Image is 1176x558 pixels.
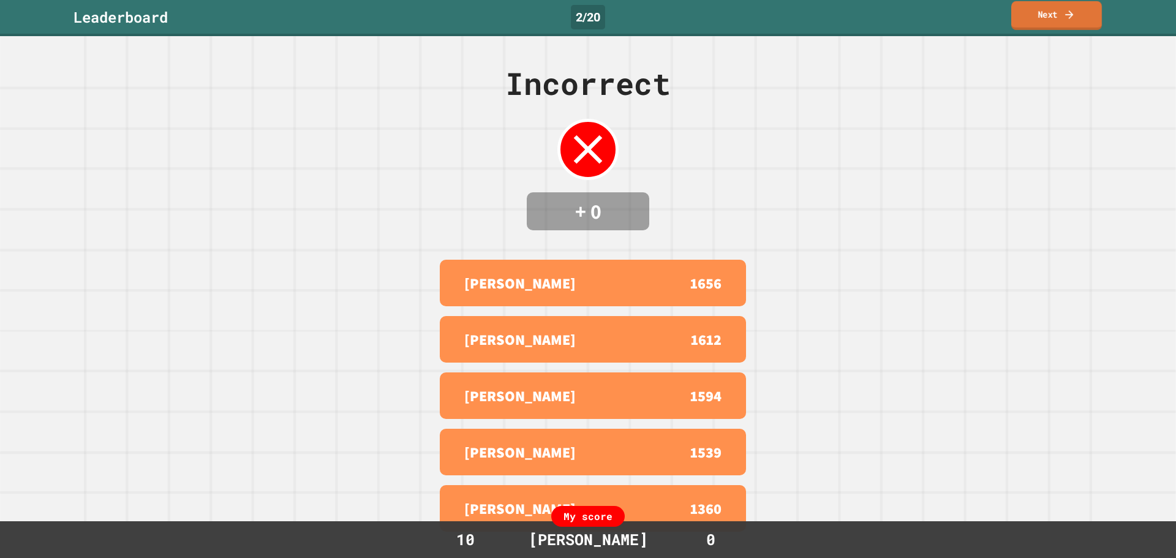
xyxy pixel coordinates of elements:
[464,328,576,350] p: [PERSON_NAME]
[691,328,722,350] p: 1612
[539,198,637,224] h4: + 0
[73,6,168,28] div: Leaderboard
[420,528,511,551] div: 10
[464,441,576,463] p: [PERSON_NAME]
[464,272,576,294] p: [PERSON_NAME]
[690,385,722,407] p: 1594
[464,385,576,407] p: [PERSON_NAME]
[690,272,722,294] p: 1656
[690,441,722,463] p: 1539
[571,5,605,29] div: 2 / 20
[665,528,756,551] div: 0
[505,61,671,107] div: Incorrect
[551,506,625,527] div: My score
[1011,1,1102,30] a: Next
[516,528,660,551] div: [PERSON_NAME]
[464,497,576,519] p: [PERSON_NAME]
[690,497,722,519] p: 1360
